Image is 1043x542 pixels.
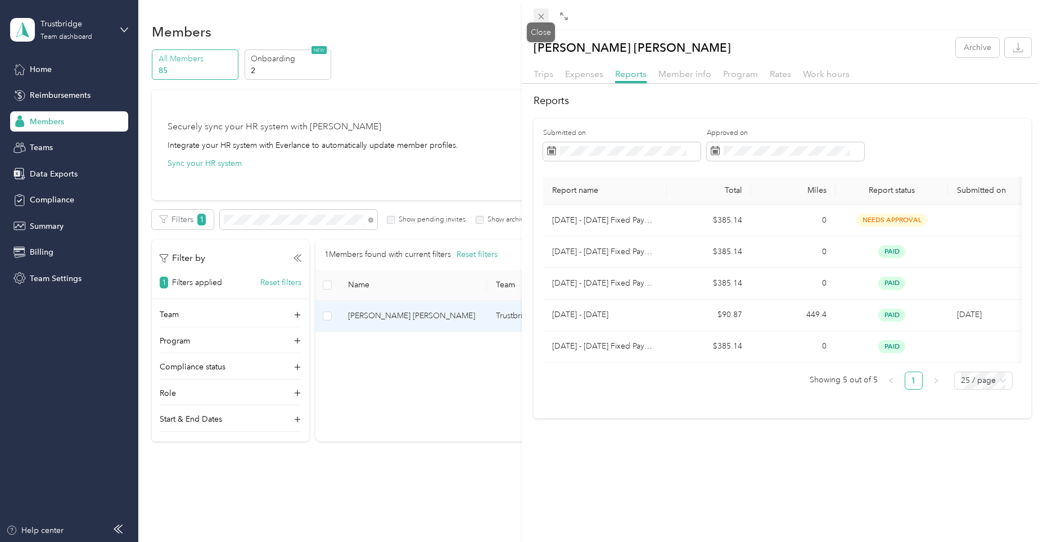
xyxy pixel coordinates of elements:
[552,309,658,321] p: [DATE] - [DATE]
[707,128,864,138] label: Approved on
[667,331,751,363] td: $385.14
[957,310,982,319] span: [DATE]
[565,69,603,79] span: Expenses
[723,69,758,79] span: Program
[543,177,667,205] th: Report name
[534,69,553,79] span: Trips
[878,309,905,322] span: paid
[845,186,939,195] span: Report status
[658,69,711,79] span: Member info
[751,300,836,331] td: 449.4
[856,214,927,227] span: needs approval
[552,277,658,290] p: [DATE] - [DATE] Fixed Payment
[948,177,1032,205] th: Submitted on
[751,268,836,299] td: 0
[810,372,878,389] span: Showing 5 out of 5
[667,300,751,331] td: $90.87
[751,236,836,268] td: 0
[803,69,850,79] span: Work hours
[552,214,658,227] p: [DATE] - [DATE] Fixed Payment
[961,372,1006,389] span: 25 / page
[667,268,751,299] td: $385.14
[667,236,751,268] td: $385.14
[543,128,701,138] label: Submitted on
[552,340,658,353] p: [DATE] - [DATE] Fixed Payment
[882,372,900,390] button: left
[534,38,731,57] p: [PERSON_NAME] [PERSON_NAME]
[676,186,742,195] div: Total
[882,372,900,390] li: Previous Page
[667,205,751,236] td: $385.14
[927,372,945,390] li: Next Page
[933,377,940,384] span: right
[615,69,647,79] span: Reports
[888,377,895,384] span: left
[878,277,905,290] span: paid
[770,69,791,79] span: Rates
[980,479,1043,542] iframe: Everlance-gr Chat Button Frame
[878,245,905,258] span: paid
[534,93,1032,109] h2: Reports
[751,205,836,236] td: 0
[552,246,658,258] p: [DATE] - [DATE] Fixed Payment
[760,186,827,195] div: Miles
[927,372,945,390] button: right
[751,331,836,363] td: 0
[527,22,555,42] div: Close
[878,340,905,353] span: paid
[956,38,999,57] button: Archive
[905,372,923,390] li: 1
[954,372,1013,390] div: Page Size
[905,372,922,389] a: 1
